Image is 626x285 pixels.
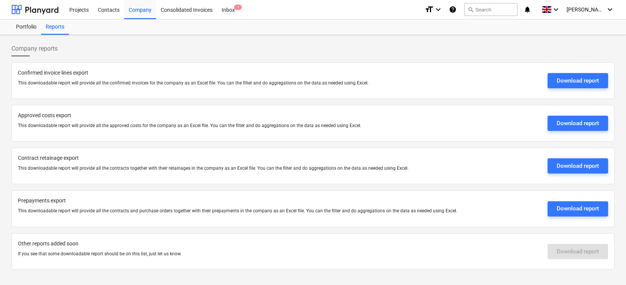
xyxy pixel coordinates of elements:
[567,6,605,13] span: [PERSON_NAME] Zdanaviciene
[449,5,457,14] i: Knowledge base
[557,161,599,171] div: Download report
[18,251,541,257] p: If you see that some downloadable report should be on this list, just let us know.
[11,44,57,53] span: Company reports
[11,19,41,35] a: Portfolio
[18,123,541,129] p: This downloadable report will provide all the approved costs for the company as an Excel file. Yo...
[18,69,541,77] p: Confirmed invoice lines export
[588,248,626,285] iframe: Chat Widget
[464,3,517,16] button: Search
[548,158,608,174] button: Download report
[605,5,615,14] i: keyboard_arrow_down
[18,240,541,248] p: Other reports added soon
[524,5,531,14] i: notifications
[468,6,474,13] span: search
[234,5,242,10] span: 1
[548,73,608,88] button: Download report
[18,208,541,214] p: This downloadable report will provide all the contracts and purchase orders together with their p...
[18,154,541,162] p: Contract retainage export
[557,76,599,86] div: Download report
[18,165,541,172] p: This downloadable report will provide all the contracts together with their retainages in the com...
[18,111,541,119] p: Approved costs export
[551,5,561,14] i: keyboard_arrow_down
[548,116,608,131] button: Download report
[557,118,599,128] div: Download report
[557,204,599,213] div: Download report
[18,80,541,86] p: This downloadable report will provide all the confirmed invoices for the company as an Excel file...
[434,5,443,14] i: keyboard_arrow_down
[18,197,541,205] p: Prepayments export
[425,5,434,14] i: format_size
[41,19,69,35] a: Reports
[548,201,608,217] button: Download report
